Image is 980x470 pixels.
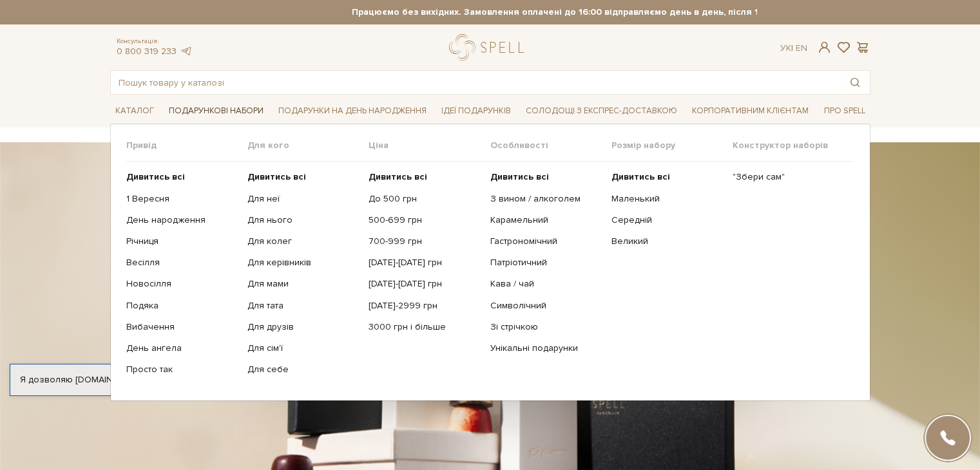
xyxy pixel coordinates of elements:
[247,278,359,290] a: Для мами
[490,171,548,182] b: Дивитись всі
[247,214,359,226] a: Для нього
[791,42,793,53] span: |
[126,321,238,333] a: Вибачення
[611,193,723,205] a: Маленький
[611,214,723,226] a: Середній
[490,236,601,247] a: Гастрономічний
[126,214,238,226] a: День народження
[117,46,177,57] a: 0 800 319 233
[180,46,193,57] a: telegram
[111,71,840,94] input: Пошук товару у каталозі
[687,100,814,122] a: Корпоративним клієнтам
[110,124,870,401] div: Каталог
[611,140,733,151] span: Розмір набору
[369,321,480,333] a: 3000 грн і більше
[780,42,807,54] div: Ук
[117,37,193,46] span: Консультація:
[126,343,238,354] a: День ангела
[369,193,480,205] a: До 500 грн
[164,101,269,121] span: Подарункові набори
[126,236,238,247] a: Річниця
[436,101,516,121] span: Ідеї подарунків
[126,171,185,182] b: Дивитись всі
[490,321,601,333] a: Зі стрічкою
[490,214,601,226] a: Карамельний
[247,364,359,375] a: Для себе
[611,171,723,183] a: Дивитись всі
[521,100,682,122] a: Солодощі з експрес-доставкою
[126,300,238,312] a: Подяка
[126,257,238,268] a: Весілля
[247,236,359,247] a: Для колег
[247,193,359,205] a: Для неї
[126,278,238,290] a: Новосілля
[369,140,490,151] span: Ціна
[247,300,359,312] a: Для тата
[247,171,359,183] a: Дивитись всі
[369,257,480,268] a: [DATE]-[DATE] грн
[247,140,369,151] span: Для кого
[247,343,359,354] a: Для сім'ї
[273,101,432,121] span: Подарунки на День народження
[818,101,870,121] span: Про Spell
[369,214,480,226] a: 500-699 грн
[449,34,530,61] a: logo
[490,171,601,183] a: Дивитись всі
[126,171,238,183] a: Дивитись всі
[247,321,359,333] a: Для друзів
[247,257,359,268] a: Для керівників
[490,257,601,268] a: Патріотичний
[126,193,238,205] a: 1 Вересня
[733,171,844,183] a: "Збери сам"
[369,278,480,290] a: [DATE]-[DATE] грн
[369,236,480,247] a: 700-999 грн
[247,171,306,182] b: Дивитись всі
[490,278,601,290] a: Кава / чай
[110,101,159,121] span: Каталог
[369,171,480,183] a: Дивитись всі
[369,171,427,182] b: Дивитись всі
[611,236,723,247] a: Великий
[611,171,670,182] b: Дивитись всі
[490,193,601,205] a: З вином / алкоголем
[490,140,611,151] span: Особливості
[796,42,807,53] a: En
[10,374,360,386] div: Я дозволяю [DOMAIN_NAME] використовувати
[840,71,870,94] button: Пошук товару у каталозі
[490,300,601,312] a: Символічний
[490,343,601,354] a: Унікальні подарунки
[733,140,854,151] span: Конструктор наборів
[126,140,247,151] span: Привід
[369,300,480,312] a: [DATE]-2999 грн
[126,364,238,375] a: Просто так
